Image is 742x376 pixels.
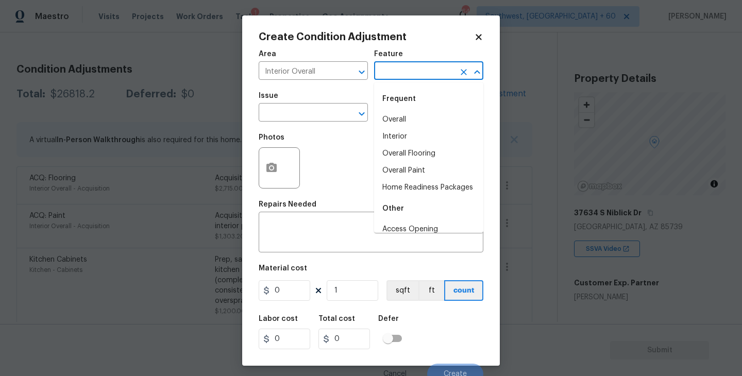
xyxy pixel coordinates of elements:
[444,280,483,301] button: count
[259,92,278,99] h5: Issue
[259,201,316,208] h5: Repairs Needed
[418,280,444,301] button: ft
[374,145,483,162] li: Overall Flooring
[374,221,483,238] li: Access Opening
[374,196,483,221] div: Other
[259,50,276,58] h5: Area
[374,179,483,196] li: Home Readiness Packages
[374,111,483,128] li: Overall
[355,65,369,79] button: Open
[374,87,483,111] div: Frequent
[386,280,418,301] button: sqft
[259,265,307,272] h5: Material cost
[378,315,399,322] h5: Defer
[355,107,369,121] button: Open
[374,162,483,179] li: Overall Paint
[374,50,403,58] h5: Feature
[259,315,298,322] h5: Labor cost
[259,32,474,42] h2: Create Condition Adjustment
[470,65,484,79] button: Close
[374,128,483,145] li: Interior
[318,315,355,322] h5: Total cost
[457,65,471,79] button: Clear
[259,134,284,141] h5: Photos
